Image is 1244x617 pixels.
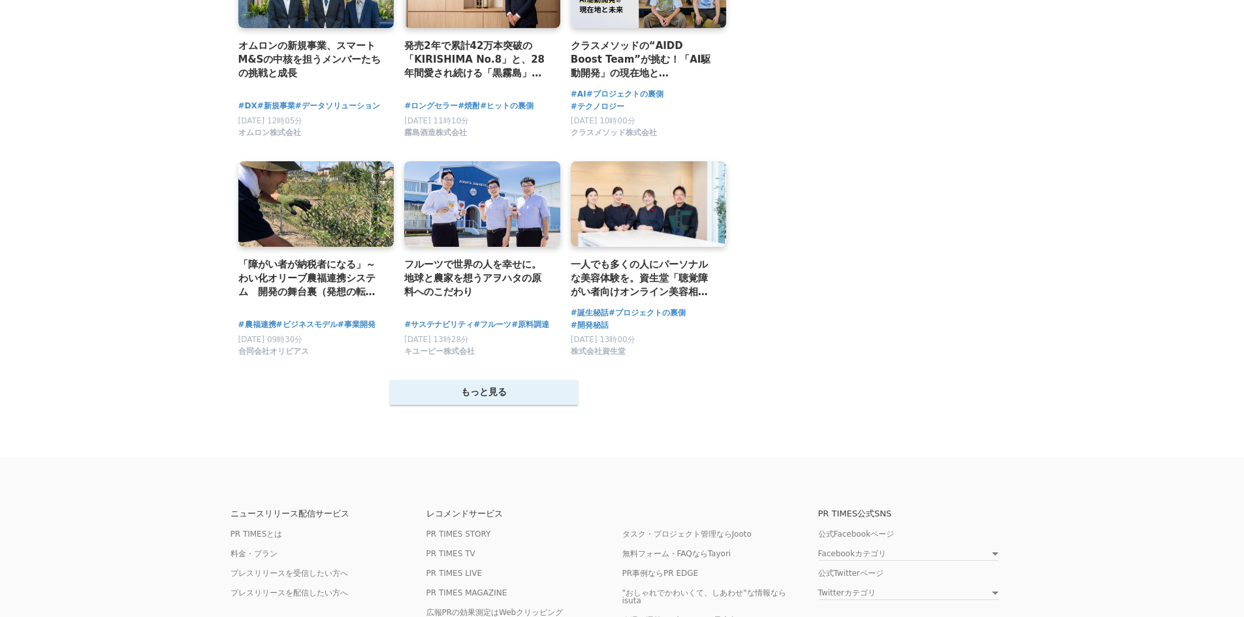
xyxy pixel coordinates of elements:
a: #ロングセラー [404,100,458,112]
a: #プロジェクトの裏側 [586,88,663,101]
a: #AI [571,88,586,101]
a: クラスメソッドの“AIDD Boost Team”が挑む！「AI駆動開発」の現在地と[PERSON_NAME] [571,39,716,81]
a: #焼酎 [458,100,480,112]
a: PR TIMES STORY [426,530,491,539]
a: オムロン株式会社 [238,131,301,140]
a: #プロジェクトの裏側 [609,307,686,319]
a: 合同会社オリビアス [238,350,309,359]
a: "おしゃれでかわいくて、しあわせ"な情報ならisuta [622,588,786,605]
a: 料金・プラン [231,549,278,558]
a: #ビジネスモデル [276,319,338,331]
a: 広報PRの効果測定はWebクリッピング [426,608,564,617]
a: #DX [238,100,257,112]
a: プレスリリースを受信したい方へ [231,569,348,578]
a: #テクノロジー [571,101,624,113]
a: Facebookカテゴリ [818,550,998,561]
a: 公式Facebookページ [818,530,894,539]
a: #開発秘話 [571,319,609,332]
span: [DATE] 13時00分 [571,335,635,344]
a: PR TIMES TV [426,549,475,558]
a: 無料フォーム・FAQならTayori [622,549,731,558]
a: PR TIMES LIVE [426,569,483,578]
a: #ヒットの裏側 [480,100,534,112]
a: フルーツで世界の人を幸せに。地球と農家を想うアヲハタの原料へのこだわり [404,257,550,300]
a: #新規事業 [257,100,295,112]
span: オムロン株式会社 [238,127,301,138]
a: Twitterカテゴリ [818,589,998,600]
a: #誕生秘話 [571,307,609,319]
button: もっと見る [390,380,578,405]
a: 「障がい者が納税者になる」～わい化オリーブ農福連携システム 開発の舞台裏（発想の転換と想い）～ [238,257,384,300]
a: PR TIMESとは [231,530,283,539]
p: PR TIMES公式SNS [818,509,1014,518]
a: プレスリリースを配信したい方へ [231,588,348,597]
a: オムロンの新規事業、スマートM&Sの中核を担うメンバーたちの挑戦と成長 [238,39,384,81]
span: クラスメソッド株式会社 [571,127,657,138]
a: #サステナビリティ [404,319,473,331]
span: [DATE] 09時30分 [238,335,303,344]
p: ニュースリリース配信サービス [231,509,426,518]
span: 株式会社資生堂 [571,346,626,357]
span: 合同会社オリビアス [238,346,309,357]
a: 霧島酒造株式会社 [404,131,467,140]
p: レコメンドサービス [426,509,622,518]
a: PR事例ならPR EDGE [622,569,699,578]
a: PR TIMES MAGAZINE [426,588,507,597]
a: #原料調達 [511,319,549,331]
span: [DATE] 11時10分 [404,116,469,125]
a: 公式Twitterページ [818,569,884,578]
a: タスク・プロジェクト管理ならJooto [622,530,752,539]
a: #データソリューション [295,100,380,112]
span: [DATE] 10時00分 [571,116,635,125]
a: #農福連携 [238,319,276,331]
a: 株式会社資生堂 [571,350,626,359]
span: [DATE] 13時28分 [404,335,469,344]
a: キユーピー株式会社 [404,350,475,359]
a: 一人でも多くの人にパーソナルな美容体験を。資生堂「聴覚障がい者向けオンライン美容相談サービス」 [571,257,716,300]
span: [DATE] 12時05分 [238,116,303,125]
a: #フルーツ [473,319,511,331]
span: キユーピー株式会社 [404,346,475,357]
a: #事業開発 [338,319,375,331]
span: 霧島酒造株式会社 [404,127,467,138]
a: クラスメソッド株式会社 [571,131,657,140]
a: 発売2年で累計42万本突破の「KIRISHIMA No.8」と、28年間愛され続ける「黒霧島」。霧島酒造・新社長が明かす、第四次焼酎ブームの新潮流とは。 [404,39,550,81]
